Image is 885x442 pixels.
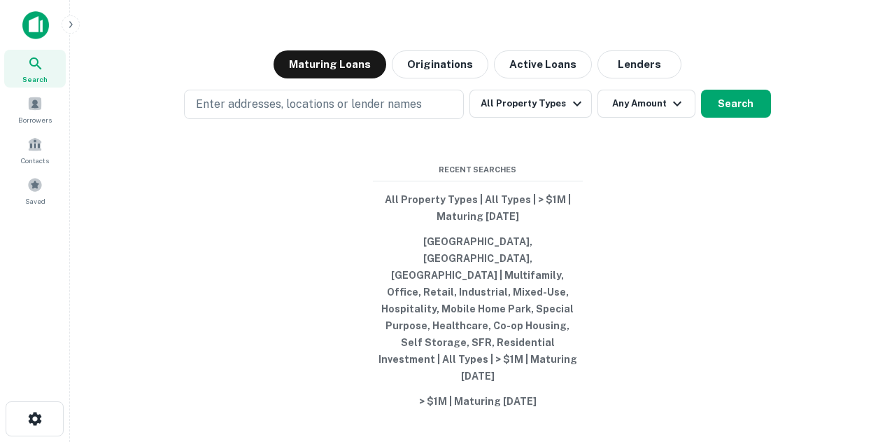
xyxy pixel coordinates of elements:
[597,90,695,118] button: Any Amount
[4,131,66,169] a: Contacts
[392,50,488,78] button: Originations
[184,90,464,119] button: Enter addresses, locations or lender names
[373,187,583,229] button: All Property Types | All Types | > $1M | Maturing [DATE]
[4,172,66,209] a: Saved
[4,50,66,88] a: Search
[373,164,583,176] span: Recent Searches
[21,155,49,166] span: Contacts
[494,50,592,78] button: Active Loans
[22,11,49,39] img: capitalize-icon.png
[274,50,386,78] button: Maturing Loans
[597,50,681,78] button: Lenders
[701,90,771,118] button: Search
[373,389,583,414] button: > $1M | Maturing [DATE]
[373,229,583,389] button: [GEOGRAPHIC_DATA], [GEOGRAPHIC_DATA], [GEOGRAPHIC_DATA] | Multifamily, Office, Retail, Industrial...
[196,96,422,113] p: Enter addresses, locations or lender names
[18,114,52,125] span: Borrowers
[25,195,45,207] span: Saved
[22,74,48,85] span: Search
[4,90,66,128] a: Borrowers
[469,90,591,118] button: All Property Types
